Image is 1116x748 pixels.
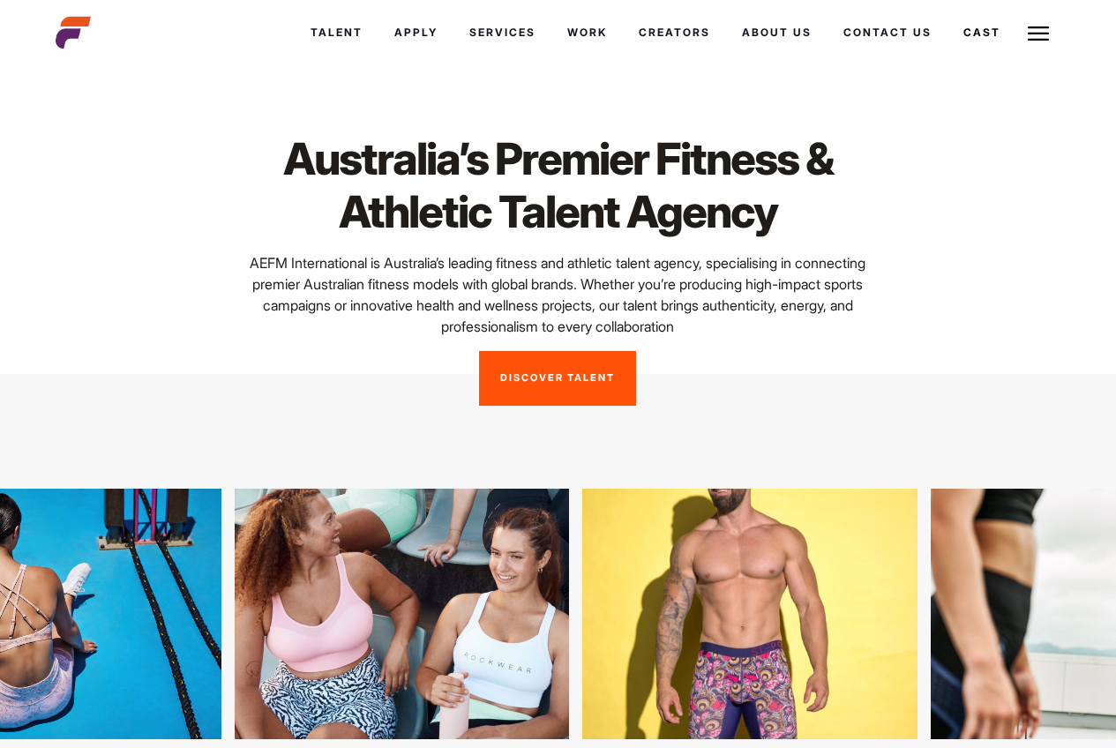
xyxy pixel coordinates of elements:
img: cropped-aefm-brand-fav-22-square.png [56,15,91,50]
a: About Us [726,9,828,56]
a: Talent [295,9,378,56]
a: Contact Us [828,9,947,56]
p: AEFM International is Australia’s leading fitness and athletic talent agency, specialising in con... [227,252,890,337]
a: Work [551,9,623,56]
img: Burger icon [1028,23,1049,44]
img: 31 [246,489,581,740]
a: Creators [623,9,726,56]
h1: Australia’s Premier Fitness & Athletic Talent Agency [227,132,890,238]
a: Discover Talent [479,351,636,406]
a: Cast [947,9,1016,56]
a: Apply [378,9,453,56]
a: Services [453,9,551,56]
